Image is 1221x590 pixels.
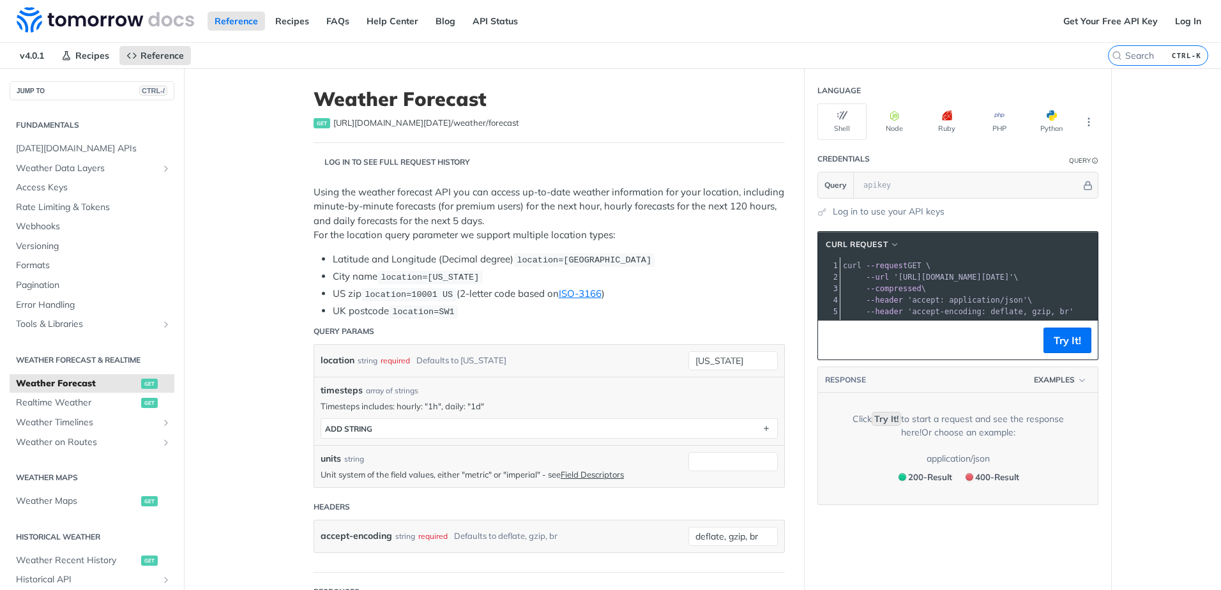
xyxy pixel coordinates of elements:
li: UK postcode [333,304,785,319]
div: required [381,351,410,370]
span: 'accept: application/json' [907,296,1028,305]
button: cURL Request [821,238,904,251]
h2: Weather Forecast & realtime [10,354,174,366]
button: Copy to clipboard [824,331,842,350]
span: Historical API [16,573,158,586]
a: Versioning [10,237,174,256]
div: string [358,351,377,370]
a: Weather Recent Historyget [10,551,174,570]
a: Log In [1168,11,1208,31]
span: CTRL-/ [139,86,167,96]
a: Get Your Free API Key [1056,11,1165,31]
p: Unit system of the field values, either "metric" or "imperial" - see [321,469,682,480]
svg: Search [1112,50,1122,61]
button: JUMP TOCTRL-/ [10,81,174,100]
a: Rate Limiting & Tokens [10,198,174,217]
span: Weather Recent History [16,554,138,567]
a: Log in to use your API keys [833,205,944,218]
span: https://api.tomorrow.io/v4/weather/forecast [333,117,519,130]
span: Webhooks [16,220,171,233]
button: Ruby [922,103,971,140]
div: Query Params [314,326,374,337]
div: Defaults to deflate, gzip, br [454,527,557,545]
span: --header [866,307,903,316]
p: Timesteps includes: hourly: "1h", daily: "1d" [321,400,778,412]
a: Pagination [10,276,174,295]
span: --compressed [866,284,921,293]
a: Formats [10,256,174,275]
a: API Status [466,11,525,31]
div: Defaults to [US_STATE] [416,351,506,370]
span: --request [866,261,907,270]
span: \ [843,296,1032,305]
span: timesteps [321,384,363,397]
span: get [141,398,158,408]
button: PHP [975,103,1024,140]
input: apikey [857,172,1081,198]
span: Formats [16,259,171,272]
button: Examples [1029,374,1091,386]
a: Weather Data LayersShow subpages for Weather Data Layers [10,159,174,178]
div: string [395,527,415,545]
button: Python [1027,103,1076,140]
span: get [141,556,158,566]
li: Latitude and Longitude (Decimal degree) [333,252,785,267]
a: Help Center [360,11,425,31]
button: Show subpages for Weather Timelines [161,418,171,428]
div: required [418,527,448,545]
button: Node [870,103,919,140]
span: get [141,379,158,389]
span: Examples [1034,374,1075,386]
span: Weather Timelines [16,416,158,429]
span: \ [843,284,926,293]
span: Reference [140,50,184,61]
div: Click to start a request and see the response here! Or choose an example: [837,412,1079,439]
span: Pagination [16,279,171,292]
span: '[URL][DOMAIN_NAME][DATE]' [893,273,1013,282]
button: Query [818,172,854,198]
i: Information [1092,158,1098,164]
button: Show subpages for Weather on Routes [161,437,171,448]
button: Try It! [1043,328,1091,353]
button: Show subpages for Historical API [161,575,171,585]
p: Using the weather forecast API you can access up-to-date weather information for your location, i... [314,185,785,243]
div: 1 [818,260,840,271]
span: get [141,496,158,506]
span: curl [843,261,861,270]
span: Tools & Libraries [16,318,158,331]
a: [DATE][DOMAIN_NAME] APIs [10,139,174,158]
span: [DATE][DOMAIN_NAME] APIs [16,142,171,155]
span: Query [824,179,847,191]
a: Tools & LibrariesShow subpages for Tools & Libraries [10,315,174,334]
a: Access Keys [10,178,174,197]
span: \ [843,273,1019,282]
label: units [321,452,341,465]
h1: Weather Forecast [314,87,785,110]
div: QueryInformation [1069,156,1098,165]
button: RESPONSE [824,374,867,386]
div: 3 [818,283,840,294]
li: US zip (2-letter code based on ) [333,287,785,301]
span: 200 - Result [908,472,952,482]
img: Tomorrow.io Weather API Docs [17,7,194,33]
span: Weather on Routes [16,436,158,449]
label: location [321,351,354,370]
span: location=10001 US [365,290,453,299]
a: Reference [119,46,191,65]
div: string [344,453,364,465]
span: Versioning [16,240,171,253]
h2: Weather Maps [10,472,174,483]
div: Log in to see full request history [314,156,470,168]
span: 200 [899,473,906,481]
div: 5 [818,306,840,317]
a: Error Handling [10,296,174,315]
button: 400400-Result [959,469,1024,485]
li: City name [333,269,785,284]
button: More Languages [1079,112,1098,132]
svg: More ellipsis [1083,116,1095,128]
button: Shell [817,103,867,140]
code: Try It! [872,412,901,426]
span: Weather Forecast [16,377,138,390]
span: --url [866,273,889,282]
span: Realtime Weather [16,397,138,409]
